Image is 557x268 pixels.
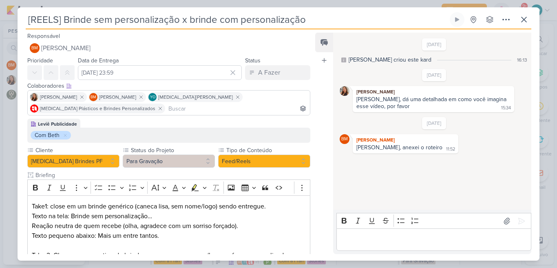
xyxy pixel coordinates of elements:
[354,136,457,144] div: [PERSON_NAME]
[336,213,531,229] div: Editor toolbar
[517,56,527,64] div: 16:13
[26,12,448,27] input: Kard Sem Título
[130,146,215,155] label: Status do Projeto
[218,155,310,168] button: Feed/Reels
[27,33,60,40] label: Responsável
[340,86,349,96] img: Franciluce Carvalho
[32,211,306,221] p: Texto na tela: Brinde sem personalização…
[32,202,306,211] p: Take1: close em um brinde genérico (caneca lisa, sem nome/logo) sendo entregue.
[91,95,96,100] p: BM
[32,231,306,241] p: Texto pequeno abaixo: Mais um entre tantos.
[27,57,53,64] label: Prioridade
[356,96,508,110] div: [PERSON_NAME], dá uma detalhada em como você imagina esse vídeo, por favor
[158,93,233,101] span: [MEDICAL_DATA][PERSON_NAME]
[245,65,310,80] button: A Fazer
[446,146,455,153] div: 11:52
[27,155,119,168] button: [MEDICAL_DATA] Brindes PF
[40,93,77,101] span: [PERSON_NAME]
[501,105,511,111] div: 15:34
[225,146,310,155] label: Tipo de Conteúdo
[27,41,310,55] button: BM [PERSON_NAME]
[38,120,77,128] div: Leviê Publicidade
[27,179,310,195] div: Editor toolbar
[30,93,38,101] img: Franciluce Carvalho
[32,250,306,260] p: Take 2: Close no mesmo tipo de brinde, mas agora com nome/logo ou frase personalizada.
[40,105,155,112] span: [MEDICAL_DATA] Plásticos e Brindes Personalizados
[35,146,119,155] label: Cliente
[454,16,460,23] div: Ligar relógio
[32,221,306,231] p: Reação neutra de quem recebe (olha, agradece com um sorriso forçado).
[78,65,242,80] input: Select a date
[150,95,155,100] p: YO
[356,144,442,151] div: [PERSON_NAME], anexei o roteiro
[99,93,136,101] span: [PERSON_NAME]
[258,68,280,78] div: A Fazer
[349,55,431,64] div: [PERSON_NAME] criou este kard
[245,57,261,64] label: Status
[27,82,310,90] div: Colaboradores
[30,43,40,53] div: Beth Monteiro
[148,93,157,101] div: Yasmin Oliveira
[30,104,38,113] img: Allegra Plásticos e Brindes Personalizados
[41,43,91,53] span: [PERSON_NAME]
[31,46,38,51] p: BM
[336,228,531,251] div: Editor editing area: main
[341,137,348,142] p: BM
[167,104,308,113] input: Buscar
[340,134,349,144] div: Beth Monteiro
[354,88,513,96] div: [PERSON_NAME]
[78,57,119,64] label: Data de Entrega
[34,171,310,179] input: Texto sem título
[35,131,60,140] div: Com Beth
[89,93,97,101] div: Beth Monteiro
[123,155,215,168] button: Para Gravação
